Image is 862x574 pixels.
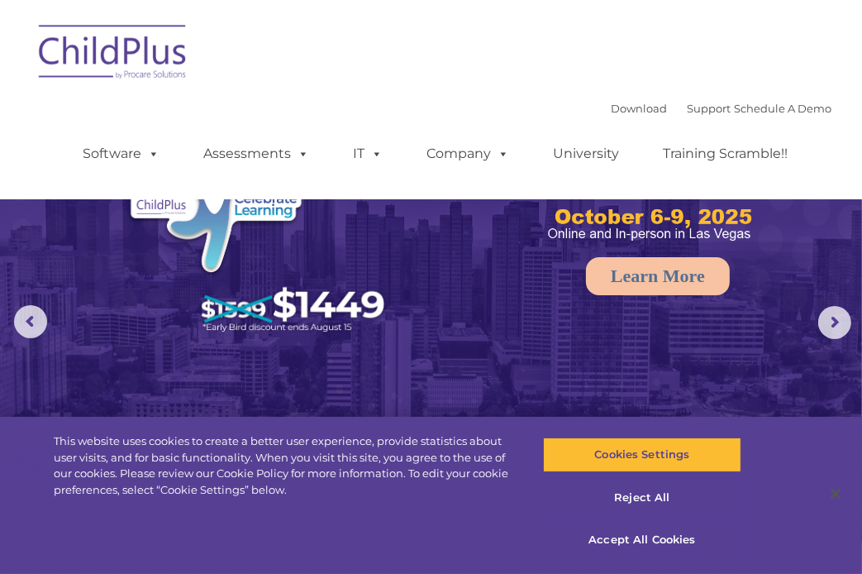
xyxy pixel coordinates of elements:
[188,137,326,170] a: Assessments
[54,433,517,498] div: This website uses cookies to create a better user experience, provide statistics about user visit...
[67,137,177,170] a: Software
[31,13,196,96] img: ChildPlus by Procare Solutions
[647,137,805,170] a: Training Scramble!!
[735,102,832,115] a: Schedule A Demo
[688,102,731,115] a: Support
[586,257,730,295] a: Learn More
[817,476,854,512] button: Close
[612,102,668,115] a: Download
[543,481,741,515] button: Reject All
[411,137,526,170] a: Company
[543,523,741,557] button: Accept All Cookies
[537,137,636,170] a: University
[543,438,741,472] button: Cookies Settings
[337,137,400,170] a: IT
[612,102,832,115] font: |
